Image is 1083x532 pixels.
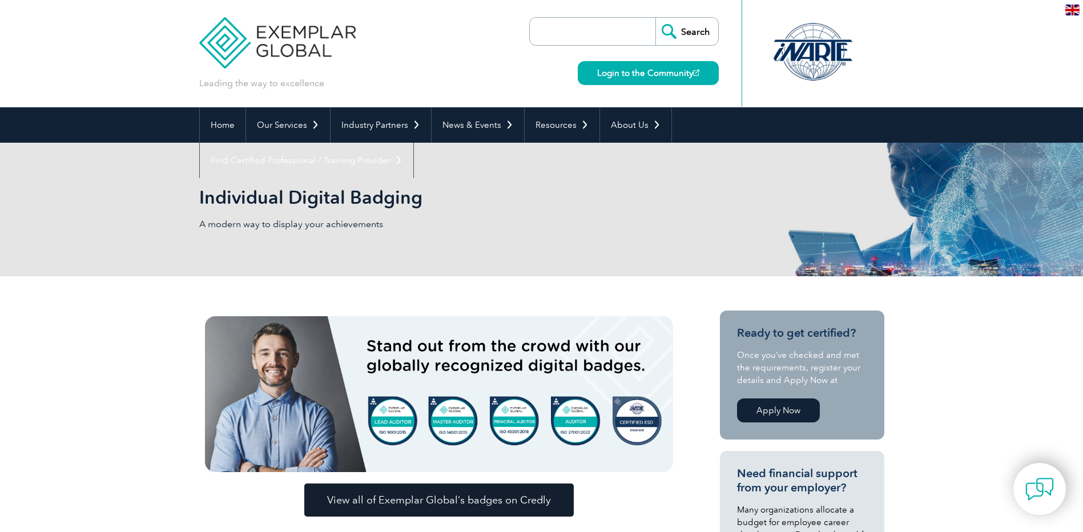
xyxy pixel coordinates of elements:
a: Home [200,107,245,143]
a: Resources [525,107,599,143]
a: Our Services [246,107,330,143]
h2: Individual Digital Badging [199,188,679,207]
h3: Ready to get certified? [737,326,867,340]
img: contact-chat.png [1025,475,1054,503]
h3: Need financial support from your employer? [737,466,867,495]
a: Apply Now [737,398,820,422]
input: Search [655,18,718,45]
p: A modern way to display your achievements [199,218,542,231]
span: View all of Exemplar Global’s badges on Credly [327,495,551,505]
p: Leading the way to excellence [199,77,324,90]
a: Login to the Community [578,61,719,85]
a: News & Events [432,107,524,143]
a: View all of Exemplar Global’s badges on Credly [304,483,574,517]
a: Industry Partners [331,107,431,143]
img: open_square.png [693,70,699,76]
img: badges [205,316,673,472]
a: About Us [600,107,671,143]
p: Once you’ve checked and met the requirements, register your details and Apply Now at [737,349,867,386]
img: en [1065,5,1080,15]
a: Find Certified Professional / Training Provider [200,143,413,178]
